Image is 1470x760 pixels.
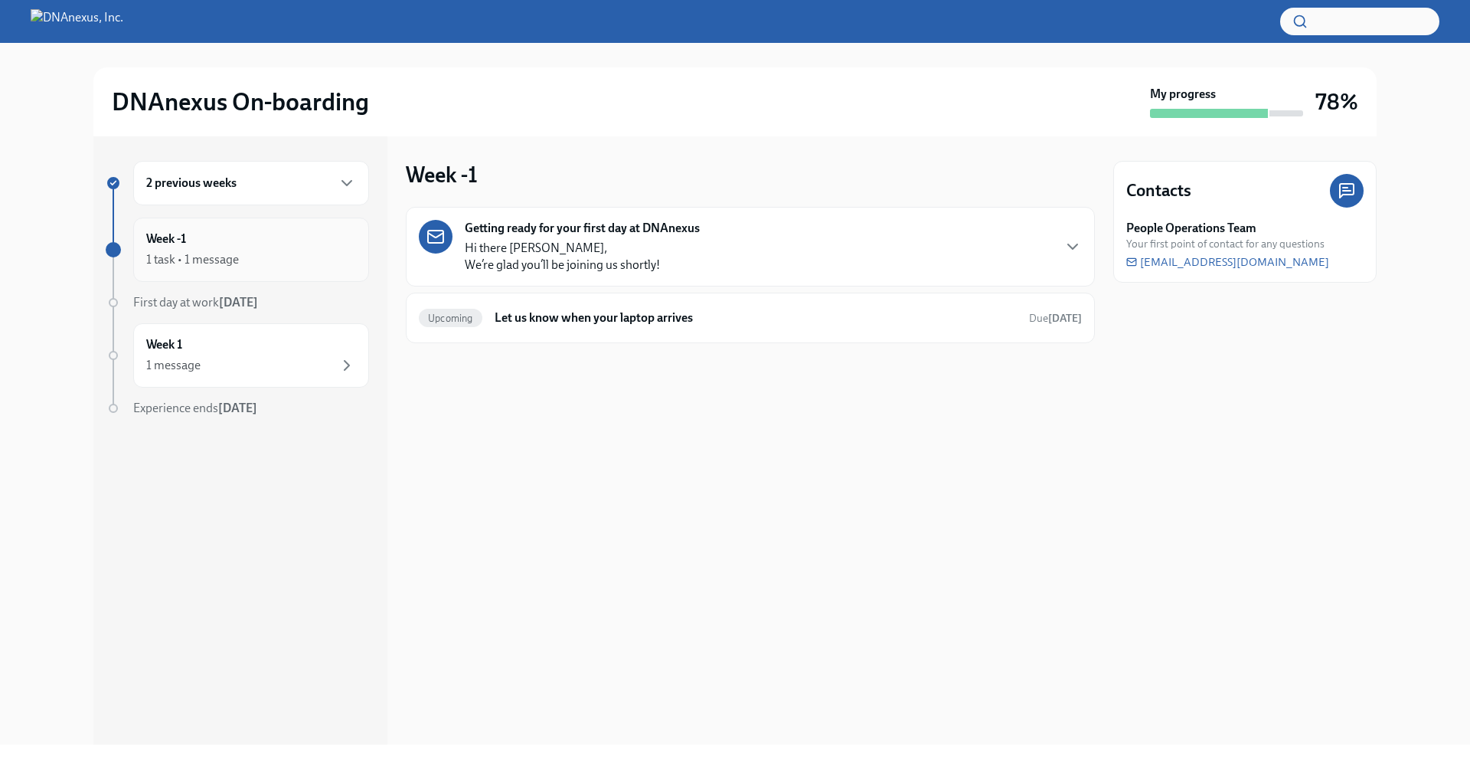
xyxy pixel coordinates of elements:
h6: Week -1 [146,231,186,247]
a: Week 11 message [106,323,369,388]
div: 1 message [146,357,201,374]
span: Experience ends [133,401,257,415]
h6: 2 previous weeks [146,175,237,192]
span: Due [1029,312,1082,325]
h3: 78% [1315,88,1358,116]
strong: [DATE] [218,401,257,415]
h4: Contacts [1126,179,1191,202]
strong: [DATE] [219,295,258,310]
div: 1 task • 1 message [146,251,239,268]
span: First day at work [133,295,258,310]
h2: DNAnexus On-boarding [112,87,369,117]
h6: Let us know when your laptop arrives [495,310,1017,326]
img: DNAnexus, Inc. [31,9,123,34]
strong: My progress [1150,86,1216,103]
div: 2 previous weeks [133,161,369,205]
span: September 1st, 2025 08:00 [1029,311,1082,326]
strong: [DATE] [1048,312,1082,325]
strong: People Operations Team [1126,220,1256,237]
span: Upcoming [419,313,482,324]
p: Hi there [PERSON_NAME], We’re glad you’ll be joining us shortly! [465,240,660,274]
h3: Week -1 [406,161,478,188]
a: First day at work[DATE] [106,294,369,311]
a: [EMAIL_ADDRESS][DOMAIN_NAME] [1126,254,1329,270]
span: Your first point of contact for any questions [1126,237,1325,251]
a: Week -11 task • 1 message [106,218,369,282]
strong: Getting ready for your first day at DNAnexus [465,220,700,237]
a: UpcomingLet us know when your laptop arrivesDue[DATE] [419,306,1082,330]
h6: Week 1 [146,336,182,353]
